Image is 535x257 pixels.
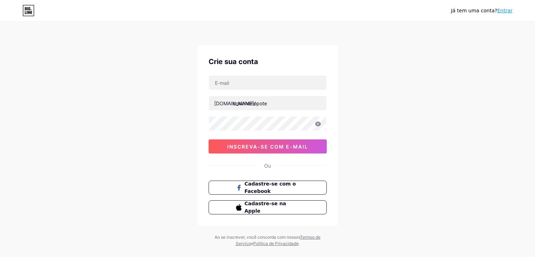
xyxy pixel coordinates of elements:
font: Crie sua conta [209,57,258,66]
input: nome de usuário [209,96,326,110]
font: . [299,241,300,246]
a: Política de Privacidade [253,241,299,246]
font: Cadastre-se na Apple [244,201,286,214]
font: Ao se inscrever, você concorda com nossos [215,234,300,240]
button: inscreva-se com e-mail [209,139,327,153]
a: Entrar [497,8,512,13]
font: [DOMAIN_NAME]/ [214,100,256,106]
font: Cadastre-se com o Facebook [244,181,296,194]
font: Ou [264,163,271,169]
font: Já tem uma conta? [451,8,497,13]
button: Cadastre-se na Apple [209,200,327,214]
font: e [251,241,253,246]
button: Cadastre-se com o Facebook [209,181,327,195]
input: E-mail [209,76,326,90]
font: inscreva-se com e-mail [227,144,308,150]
